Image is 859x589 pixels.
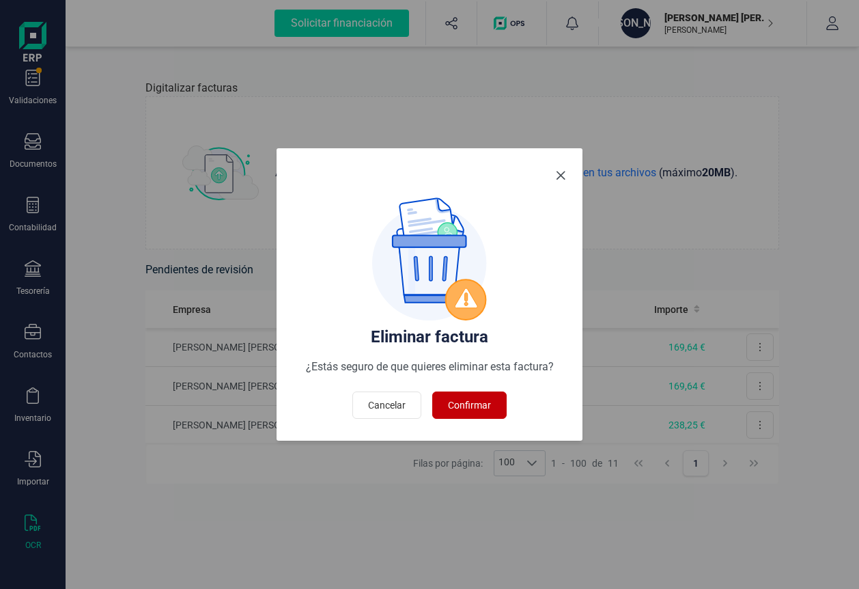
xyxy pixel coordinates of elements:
[368,398,406,412] span: Cancelar
[293,326,566,348] h4: Eliminar factura
[448,398,491,412] span: Confirmar
[293,359,566,375] p: ¿Estás seguro de que quieres eliminar esta factura?
[372,197,487,320] img: eliminar_remesa
[352,392,421,419] button: Cancelar
[550,165,572,187] button: Close
[432,392,507,419] button: Confirmar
